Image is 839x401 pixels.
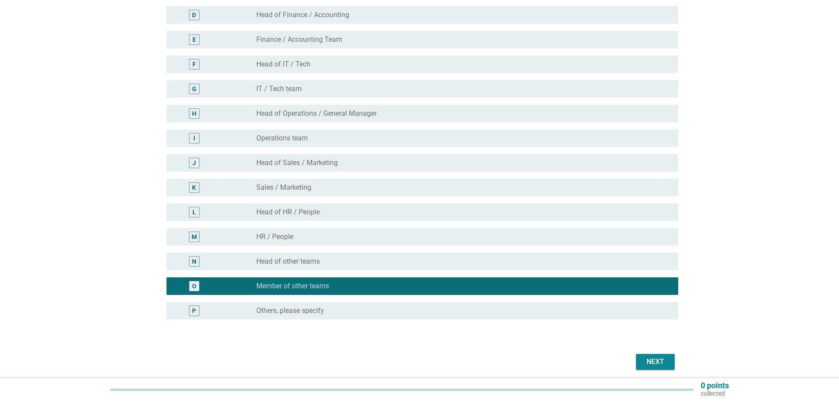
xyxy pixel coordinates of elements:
[256,257,320,266] label: Head of other teams
[192,183,196,192] div: K
[192,306,196,316] div: P
[193,134,195,143] div: I
[192,158,196,168] div: J
[256,232,293,241] label: HR / People
[256,11,349,19] label: Head of Finance / Accounting
[643,357,668,367] div: Next
[701,390,729,397] p: collected
[256,109,377,118] label: Head of Operations / General Manager
[192,232,197,242] div: M
[256,282,329,291] label: Member of other teams
[192,208,196,217] div: L
[192,60,196,69] div: F
[256,306,324,315] label: Others, please specify
[192,282,196,291] div: O
[636,354,675,370] button: Next
[256,208,320,217] label: Head of HR / People
[192,109,196,118] div: H
[256,134,308,143] label: Operations team
[256,60,310,69] label: Head of IT / Tech
[701,382,729,390] p: 0 points
[256,85,302,93] label: IT / Tech team
[192,257,196,266] div: N
[192,11,196,20] div: D
[256,35,342,44] label: Finance / Accounting Team
[256,158,338,167] label: Head of Sales / Marketing
[192,85,196,94] div: G
[256,183,311,192] label: Sales / Marketing
[192,35,196,44] div: E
